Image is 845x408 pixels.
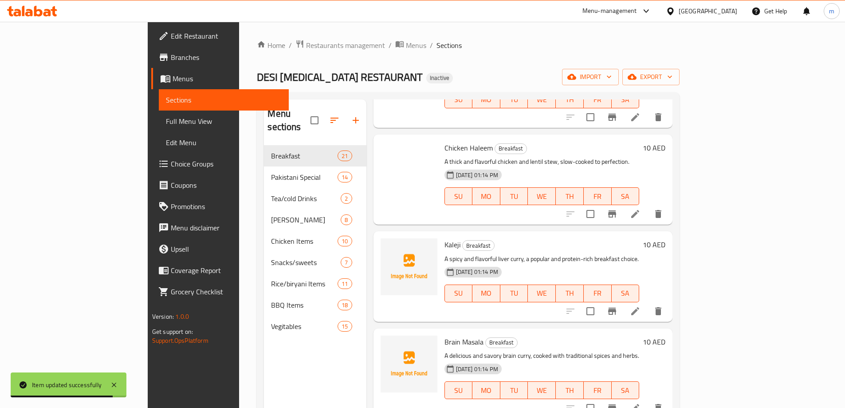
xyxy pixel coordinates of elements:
[171,180,282,190] span: Coupons
[264,273,366,294] div: Rice/biryani Items11
[452,171,502,179] span: [DATE] 01:14 PM
[531,287,552,300] span: WE
[556,285,584,302] button: TH
[166,137,282,148] span: Edit Menu
[444,238,460,251] span: Kaleji
[271,214,341,225] span: [PERSON_NAME]
[504,190,525,203] span: TU
[271,151,338,161] span: Breakfast
[601,203,623,225] button: Branch-specific-item
[171,265,282,276] span: Coverage Report
[151,174,289,196] a: Coupons
[559,384,580,397] span: TH
[648,203,669,225] button: delete
[556,381,584,399] button: TH
[581,108,600,127] span: Select to update
[151,217,289,238] a: Menu disclaimer
[444,285,473,302] button: SU
[264,209,366,230] div: [PERSON_NAME]8
[151,68,289,89] a: Menus
[500,187,528,205] button: TU
[643,142,665,154] h6: 10 AED
[271,278,338,289] span: Rice/biryani Items
[587,287,608,300] span: FR
[271,236,338,246] div: Chicken Items
[615,190,636,203] span: SA
[562,69,619,85] button: import
[601,107,623,128] button: Branch-specific-item
[582,6,637,16] div: Menu-management
[495,143,527,154] div: Breakfast
[629,71,672,83] span: export
[448,384,469,397] span: SU
[32,380,102,390] div: Item updated successfully
[338,237,351,246] span: 10
[338,173,351,182] span: 14
[486,337,517,348] span: Breakfast
[289,40,292,51] li: /
[381,238,437,295] img: Kaleji
[345,110,366,131] button: Add section
[152,335,208,346] a: Support.OpsPlatform
[151,47,289,68] a: Branches
[430,40,433,51] li: /
[630,209,641,219] a: Edit menu item
[448,287,469,300] span: SU
[587,93,608,106] span: FR
[559,190,580,203] span: TH
[476,190,497,203] span: MO
[612,91,640,108] button: SA
[584,381,612,399] button: FR
[426,73,453,83] div: Inactive
[444,350,640,361] p: A delicious and savory brain curry, cooked with traditional spices and herbs.
[448,190,469,203] span: SU
[615,93,636,106] span: SA
[341,214,352,225] div: items
[452,268,502,276] span: [DATE] 01:14 PM
[341,216,351,224] span: 8
[528,91,556,108] button: WE
[504,287,525,300] span: TU
[630,112,641,123] a: Edit menu item
[643,336,665,348] h6: 10 AED
[151,260,289,281] a: Coverage Report
[271,214,341,225] div: Mutton Karahi
[151,196,289,217] a: Promotions
[264,188,366,209] div: Tea/cold Drinks2
[829,6,834,16] span: m
[264,145,366,166] div: Breakfast21
[556,187,584,205] button: TH
[648,301,669,322] button: delete
[264,294,366,316] div: BBQ Items18
[444,187,473,205] button: SU
[324,110,345,131] span: Sort sections
[173,73,282,84] span: Menus
[452,365,502,373] span: [DATE] 01:14 PM
[528,381,556,399] button: WE
[338,236,352,246] div: items
[295,40,385,51] a: Restaurants management
[472,91,500,108] button: MO
[500,285,528,302] button: TU
[166,116,282,127] span: Full Menu View
[306,40,385,51] span: Restaurants management
[528,187,556,205] button: WE
[271,257,341,268] span: Snacks/sweets
[264,252,366,273] div: Snacks/sweets7
[159,111,289,132] a: Full Menu View
[171,201,282,212] span: Promotions
[151,281,289,302] a: Grocery Checklist
[643,238,665,251] h6: 10 AED
[166,95,282,105] span: Sections
[448,93,469,106] span: SU
[472,187,500,205] button: MO
[472,285,500,302] button: MO
[264,230,366,252] div: Chicken Items10
[338,280,351,288] span: 11
[630,306,641,317] a: Edit menu item
[159,132,289,153] a: Edit Menu
[151,153,289,174] a: Choice Groups
[271,172,338,182] div: Pakistani Special
[584,187,612,205] button: FR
